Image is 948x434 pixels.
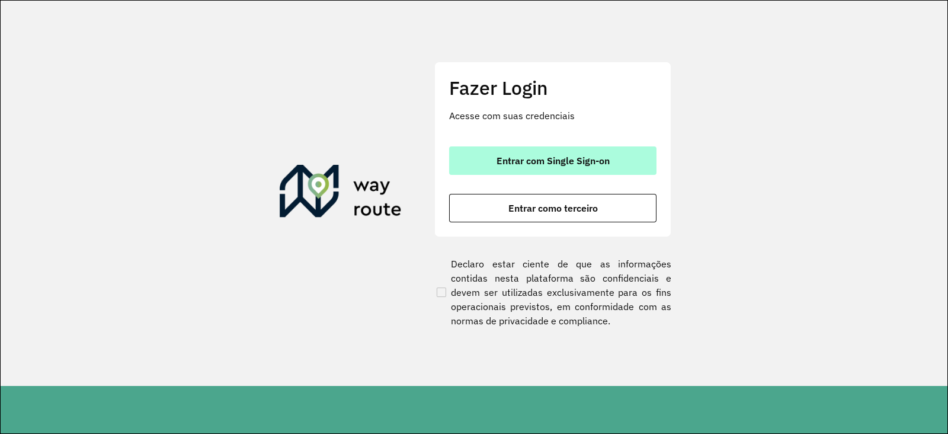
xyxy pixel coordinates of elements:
span: Entrar como terceiro [508,203,598,213]
button: button [449,146,656,175]
p: Acesse com suas credenciais [449,108,656,123]
label: Declaro estar ciente de que as informações contidas nesta plataforma são confidenciais e devem se... [434,257,671,328]
button: button [449,194,656,222]
span: Entrar com Single Sign-on [497,156,610,165]
h2: Fazer Login [449,76,656,99]
img: Roteirizador AmbevTech [280,165,402,222]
